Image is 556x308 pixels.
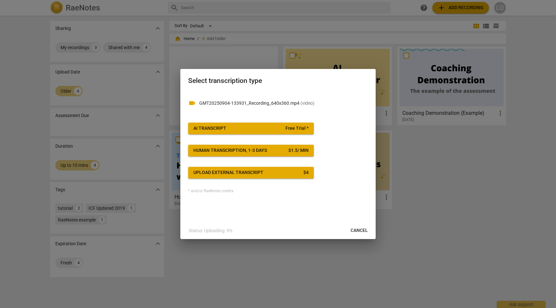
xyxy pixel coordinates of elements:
[188,145,314,156] button: Human transcription, 1-3 days$1.5/ min
[300,100,314,106] span: ( video )
[351,227,368,234] span: Cancel
[188,99,196,107] span: videocam
[188,77,368,85] h2: Select transcription type
[193,147,267,154] div: Human transcription, 1-3 days
[193,125,226,132] div: AI Transcript
[303,169,309,176] div: $ 4
[188,123,314,134] button: AI TranscriptFree Trial *
[199,100,368,107] p: GMT20250904-133931_Recording_640x360.mp4(video)
[288,147,309,154] div: $ 1.5 / min
[188,189,368,194] div: * and/or RaeNotes credits
[193,169,263,176] div: Upload external transcript
[189,227,232,234] p: Status: Uploading: 9%
[345,225,373,236] button: Cancel
[188,167,314,179] button: Upload external transcript$4
[285,125,309,132] span: Free Trial *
